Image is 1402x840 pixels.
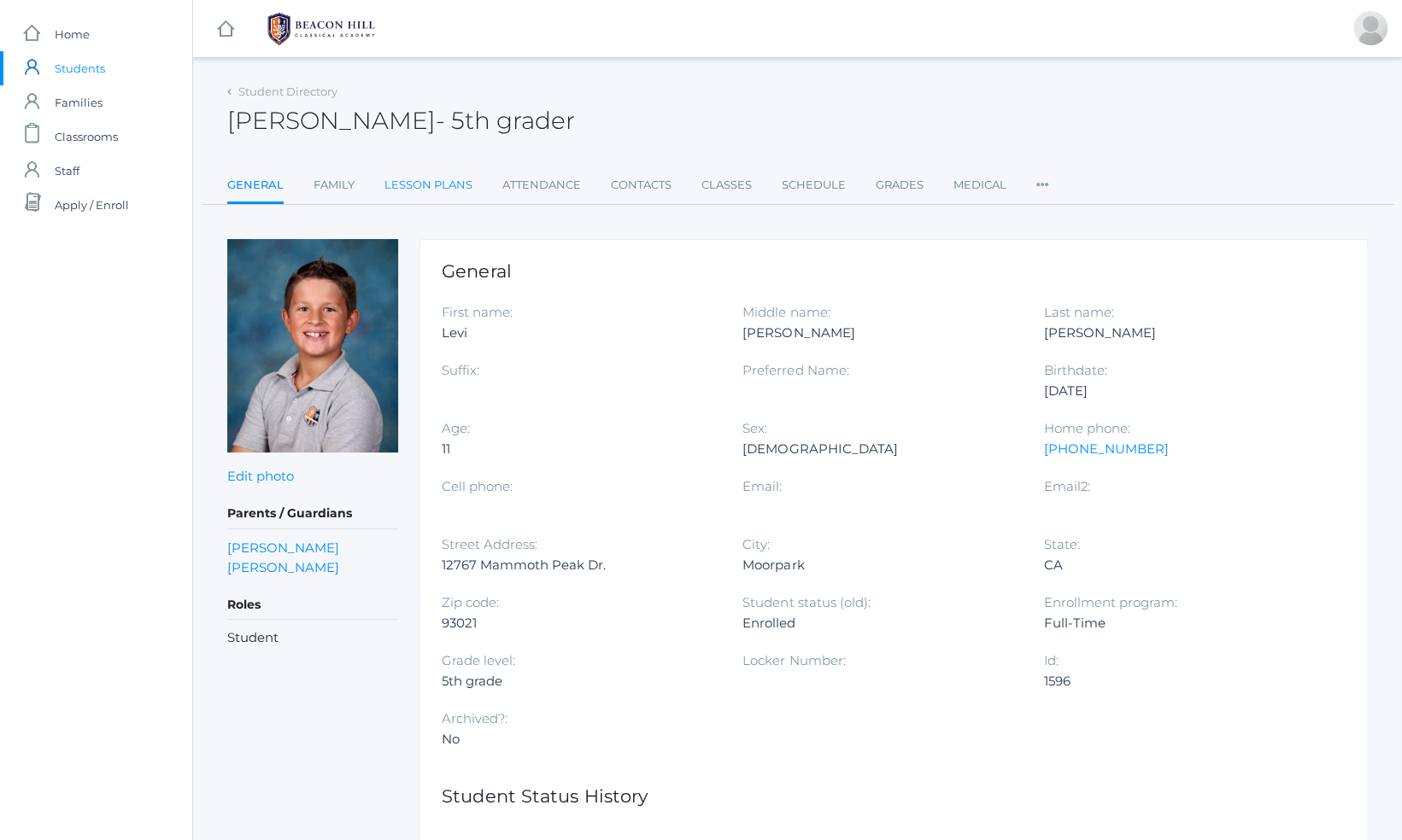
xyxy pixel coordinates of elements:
a: Schedule [782,168,846,202]
label: Zip code: [442,594,499,610]
a: [PERSON_NAME] [227,557,339,577]
h2: [PERSON_NAME] [227,108,575,134]
div: Levi [442,323,717,343]
h5: Parents / Guardians [227,499,398,528]
div: 1596 [1044,671,1319,691]
label: Middle name: [742,304,830,320]
h1: Student Status History [442,786,1346,806]
span: Families [55,85,103,120]
a: [PERSON_NAME] [227,538,339,557]
label: Cell phone: [442,478,513,494]
label: Age: [442,420,470,436]
div: No [442,729,717,750]
label: Email2: [1044,478,1090,494]
div: Moorpark [742,555,1018,575]
div: [PERSON_NAME] [742,323,1018,343]
div: Enrolled [742,613,1018,633]
span: Students [55,51,105,85]
div: 93021 [442,613,717,633]
a: Family [314,168,355,202]
a: Lesson Plans [384,168,472,202]
span: Staff [55,154,79,188]
a: Grades [876,168,924,202]
label: City: [742,536,770,552]
li: Student [227,628,398,648]
a: Contacts [611,168,672,202]
a: Attendance [502,168,581,202]
a: Medical [953,168,1006,202]
span: Home [55,17,90,51]
label: Last name: [1044,304,1114,320]
label: Home phone: [1044,420,1130,436]
h1: General [442,261,1346,281]
span: Classrooms [55,120,118,154]
div: CA [1044,555,1319,575]
div: 12767 Mammoth Peak Dr. [442,555,717,575]
div: Chandra Herrera [1353,11,1387,45]
a: Student Directory [238,85,337,98]
label: Sex: [742,420,767,436]
label: Enrollment program: [1044,594,1177,610]
div: Full-Time [1044,613,1319,633]
label: Preferred Name: [742,362,848,378]
label: Grade level: [442,652,515,668]
label: Student status (old): [742,594,870,610]
label: Email: [742,478,782,494]
span: - 5th grader [436,106,575,135]
label: Id: [1044,652,1059,668]
div: 5th grade [442,671,717,691]
label: Birthdate: [1044,362,1107,378]
a: General [227,168,284,205]
h5: Roles [227,591,398,620]
label: State: [1044,536,1080,552]
a: [PHONE_NUMBER] [1044,440,1169,457]
label: Suffix: [442,362,479,378]
a: Classes [701,168,752,202]
label: Archived?: [442,710,507,726]
label: Locker Number: [742,652,845,668]
div: [PERSON_NAME] [1044,323,1319,343]
div: 11 [442,439,717,459]
div: [DEMOGRAPHIC_DATA] [742,439,1018,459]
img: Levi Herrera [227,239,398,452]
a: Edit photo [227,468,294,484]
span: Apply / Enroll [55,188,129,222]
label: First name: [442,304,513,320]
label: Street Address: [442,536,537,552]
img: 1_BHCALogos-05.png [257,8,385,50]
div: [DATE] [1044,381,1319,401]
